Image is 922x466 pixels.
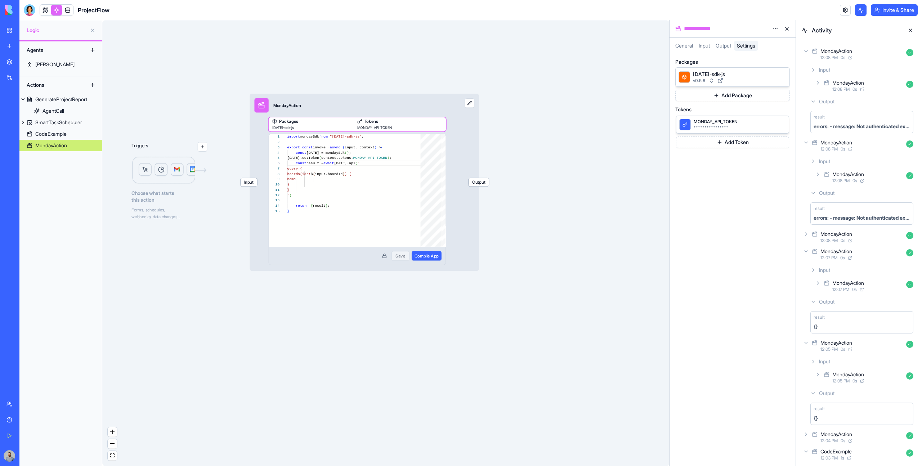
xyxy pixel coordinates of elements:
span: Compile App [415,253,438,259]
span: 12:07 PM [832,287,849,292]
div: 6 [269,161,280,166]
div: 5 [269,155,280,161]
span: Forms, schedules, webhooks, data changes... [131,207,180,219]
span: ( [343,145,345,149]
div: MondayAction [820,48,852,55]
span: Output [819,390,834,397]
span: { [381,145,383,149]
button: zoom in [108,427,117,437]
button: Add Token [676,136,789,148]
div: AgentCall [42,107,64,115]
span: ProjectFlow [78,6,109,14]
div: 10 [269,182,280,187]
span: input, context [345,145,375,149]
span: [DATE]-sdk-js [272,125,294,130]
div: MondayAction [820,248,852,255]
div: MondayAction [832,171,864,178]
span: 12:08 PM [832,178,850,184]
span: Choose what starts this action [131,189,207,203]
a: SmartTaskScheduler [19,117,102,128]
span: Tokens [675,107,691,112]
span: $ [311,172,313,176]
span: name [287,177,296,181]
span: 12:04 PM [820,438,838,444]
span: 0 s [852,86,857,92]
span: Input [241,178,257,187]
a: AgentCall [19,105,102,117]
span: Output [716,42,731,49]
span: query { [287,167,302,171]
span: const [302,145,313,149]
a: [PERSON_NAME] [19,59,102,70]
span: [DATE].api [334,161,355,165]
span: ) { [345,172,351,176]
span: 0 s [841,238,845,243]
span: Packages [279,118,298,124]
button: v0.5.6 [693,78,715,84]
span: const [296,161,306,165]
span: mondaySdk [300,135,319,139]
span: result [814,114,825,120]
span: MONDAY_API_TOKEN [353,156,388,160]
a: MondayAction [19,140,102,151]
span: Logic [27,27,87,34]
span: General [675,42,693,49]
a: GenerateProjectReport [19,94,102,105]
button: Compile App [412,251,442,260]
span: monday-sdk-js [693,71,725,78]
span: ` [287,193,290,197]
span: Input [819,66,830,73]
div: {} [814,323,818,330]
span: invoke = [313,145,330,149]
span: async [330,145,341,149]
span: result = [306,161,323,165]
span: MONDAY_API_TOKEN [357,125,392,130]
span: ; [349,151,351,154]
span: ( [345,151,347,154]
div: MondayAction [820,339,852,346]
div: CodeExample [820,448,852,455]
span: Input [819,158,830,165]
img: logo [5,5,50,15]
div: 7 [269,166,280,171]
span: 0 s [852,178,857,184]
button: Invite & Share [871,4,918,16]
span: from [319,135,328,139]
div: MondayAction [273,103,301,108]
div: [PERSON_NAME] [35,61,75,68]
div: Actions [23,79,81,91]
div: TriggersLogicChoose what startsthis actionForms, schedules,webhooks, data changes... [131,123,207,220]
span: 0 s [841,146,845,152]
div: 11 [269,187,280,193]
span: ; [389,156,391,160]
span: result [814,206,825,211]
span: [DATE] = mondaySdk [306,151,345,154]
span: result [814,314,825,320]
button: fit view [108,451,117,461]
span: Activity [812,26,900,35]
span: export [287,145,300,149]
span: 0 s [841,438,845,444]
span: ( [355,161,358,165]
span: MONDAY_API_TOKEN [694,119,777,125]
span: 12:07 PM [820,255,837,261]
div: errors: - message: Not authenticated extensions: code: NOT_AUTHENTICATED [814,214,910,221]
span: ; [328,204,330,208]
span: await [323,161,334,165]
span: { [311,204,313,208]
div: {} [814,415,818,422]
span: 12:05 PM [820,346,838,352]
span: 12:08 PM [820,238,838,243]
span: ) [387,156,389,160]
span: } [287,209,290,213]
span: Tokens [364,118,378,124]
span: 12:03 PM [820,455,838,461]
div: 8 [269,171,280,177]
div: 12 [269,193,280,198]
span: Output [469,178,489,187]
div: errors: - message: Not authenticated extensions: code: NOT_AUTHENTICATED [814,123,910,130]
div: 15 [269,209,280,214]
span: Input [699,42,710,49]
span: boards(ids: [287,172,311,176]
div: 3 [269,145,280,150]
